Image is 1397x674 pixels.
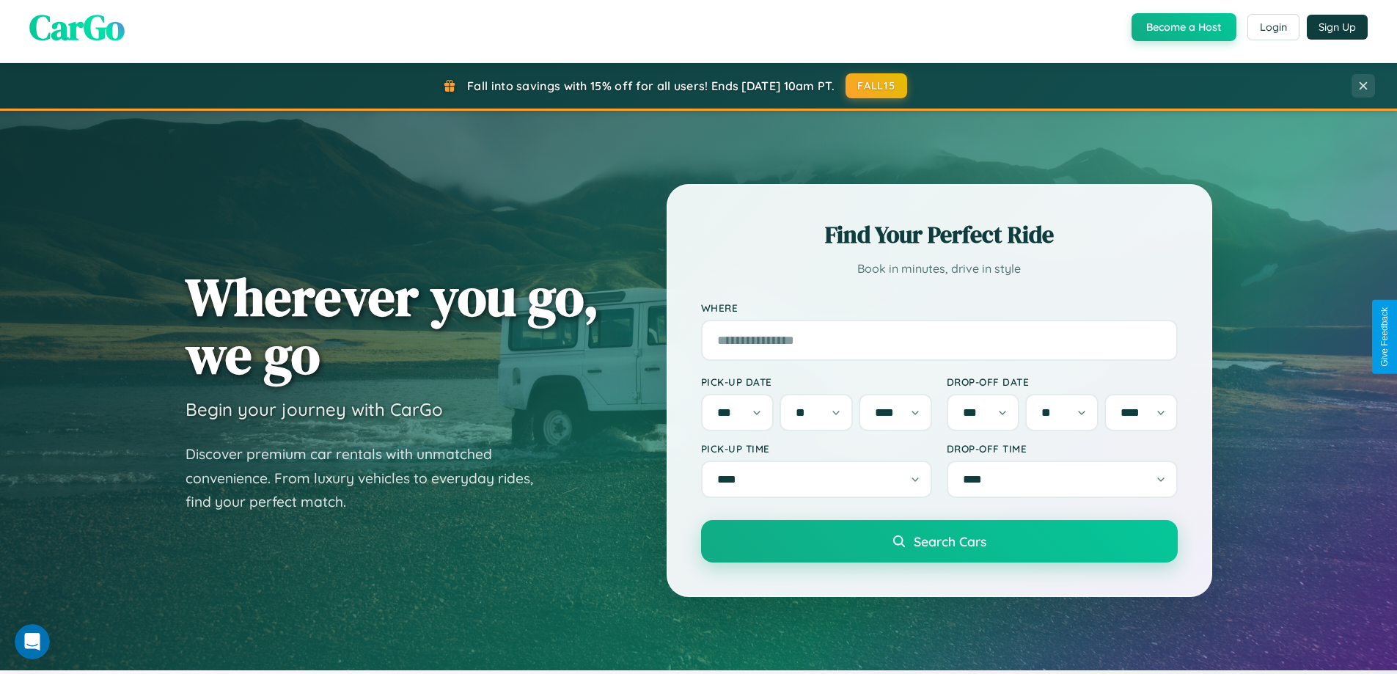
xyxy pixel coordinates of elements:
span: CarGo [29,3,125,51]
span: Search Cars [914,533,986,549]
button: Sign Up [1307,15,1368,40]
span: Fall into savings with 15% off for all users! Ends [DATE] 10am PT. [467,78,835,93]
label: Pick-up Time [701,442,932,455]
label: Drop-off Date [947,376,1178,388]
button: FALL15 [846,73,907,98]
label: Where [701,301,1178,314]
p: Discover premium car rentals with unmatched convenience. From luxury vehicles to everyday rides, ... [186,442,552,514]
label: Drop-off Time [947,442,1178,455]
iframe: Intercom live chat [15,624,50,659]
h2: Find Your Perfect Ride [701,219,1178,251]
button: Search Cars [701,520,1178,563]
button: Login [1247,14,1299,40]
h3: Begin your journey with CarGo [186,398,443,420]
button: Become a Host [1132,13,1236,41]
p: Book in minutes, drive in style [701,258,1178,279]
div: Give Feedback [1379,307,1390,367]
h1: Wherever you go, we go [186,268,599,384]
label: Pick-up Date [701,376,932,388]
